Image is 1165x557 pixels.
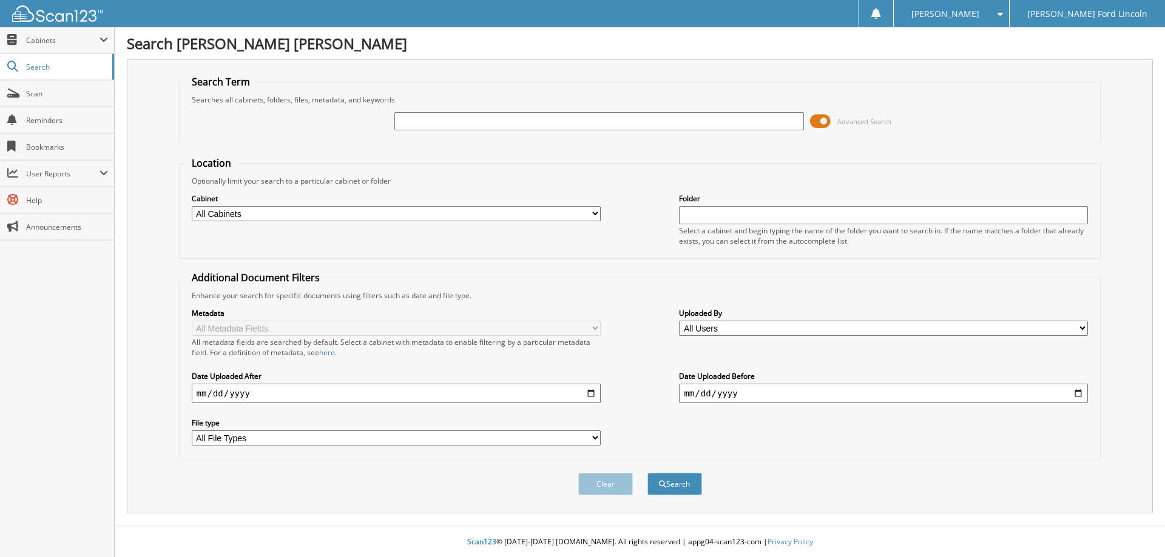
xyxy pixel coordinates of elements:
[186,290,1095,301] div: Enhance your search for specific documents using filters such as date and file type.
[26,195,108,205] span: Help
[319,347,335,358] a: here
[467,536,496,547] span: Scan123
[192,371,601,381] label: Date Uploaded After
[578,473,633,495] button: Clear
[192,308,601,318] label: Metadata
[192,384,601,403] input: start
[837,117,891,126] span: Advanced Search
[647,473,702,495] button: Search
[186,95,1095,105] div: Searches all cabinets, folders, files, metadata, and keywords
[186,75,256,88] legend: Search Term
[186,156,237,170] legend: Location
[186,271,326,284] legend: Additional Document Filters
[911,10,979,18] span: [PERSON_NAME]
[127,33,1153,53] h1: Search [PERSON_NAME] [PERSON_NAME]
[186,176,1095,186] div: Optionally limit your search to a particular cabinet or folder
[1104,499,1165,557] iframe: Chat Widget
[26,142,108,152] span: Bookmarks
[679,308,1088,318] label: Uploaded By
[115,527,1165,557] div: © [DATE]-[DATE] [DOMAIN_NAME]. All rights reserved | appg04-scan123-com |
[679,225,1088,246] div: Select a cabinet and begin typing the name of the folder you want to search in. If the name match...
[192,418,601,428] label: File type
[679,384,1088,403] input: end
[1027,10,1147,18] span: [PERSON_NAME] Ford Lincoln
[192,337,601,358] div: All metadata fields are searched by default. Select a cabinet with metadata to enable filtering b...
[192,193,601,204] label: Cabinet
[12,5,103,22] img: scan123-logo-white.svg
[26,115,108,125] span: Reminders
[26,222,108,232] span: Announcements
[26,88,108,99] span: Scan
[26,168,100,179] span: User Reports
[679,371,1088,381] label: Date Uploaded Before
[26,35,100,45] span: Cabinets
[679,193,1088,204] label: Folder
[26,62,106,72] span: Search
[768,536,813,547] a: Privacy Policy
